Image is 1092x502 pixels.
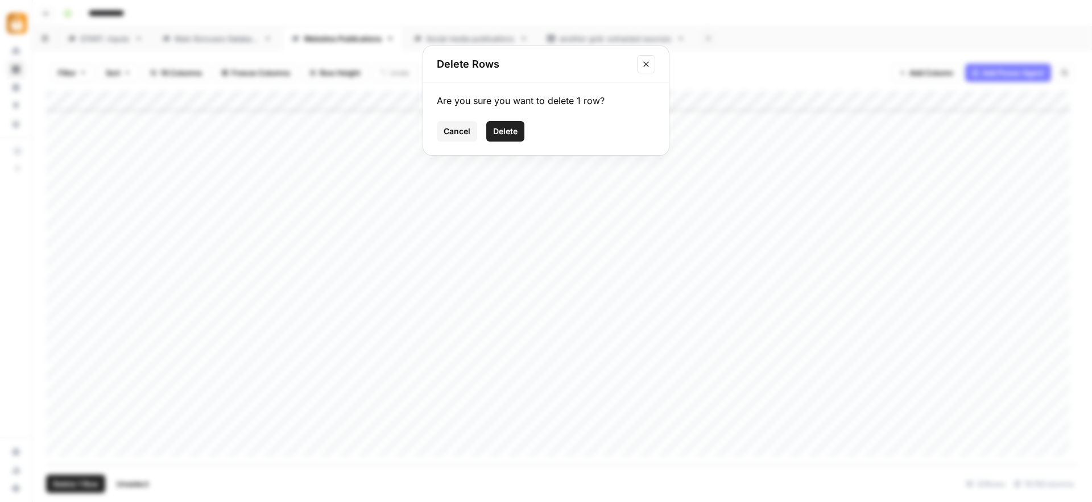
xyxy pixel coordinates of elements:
[437,121,477,142] button: Cancel
[444,126,470,137] span: Cancel
[493,126,518,137] span: Delete
[437,94,655,107] div: Are you sure you want to delete 1 row?
[637,55,655,73] button: Close modal
[437,56,630,72] h2: Delete Rows
[486,121,524,142] button: Delete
